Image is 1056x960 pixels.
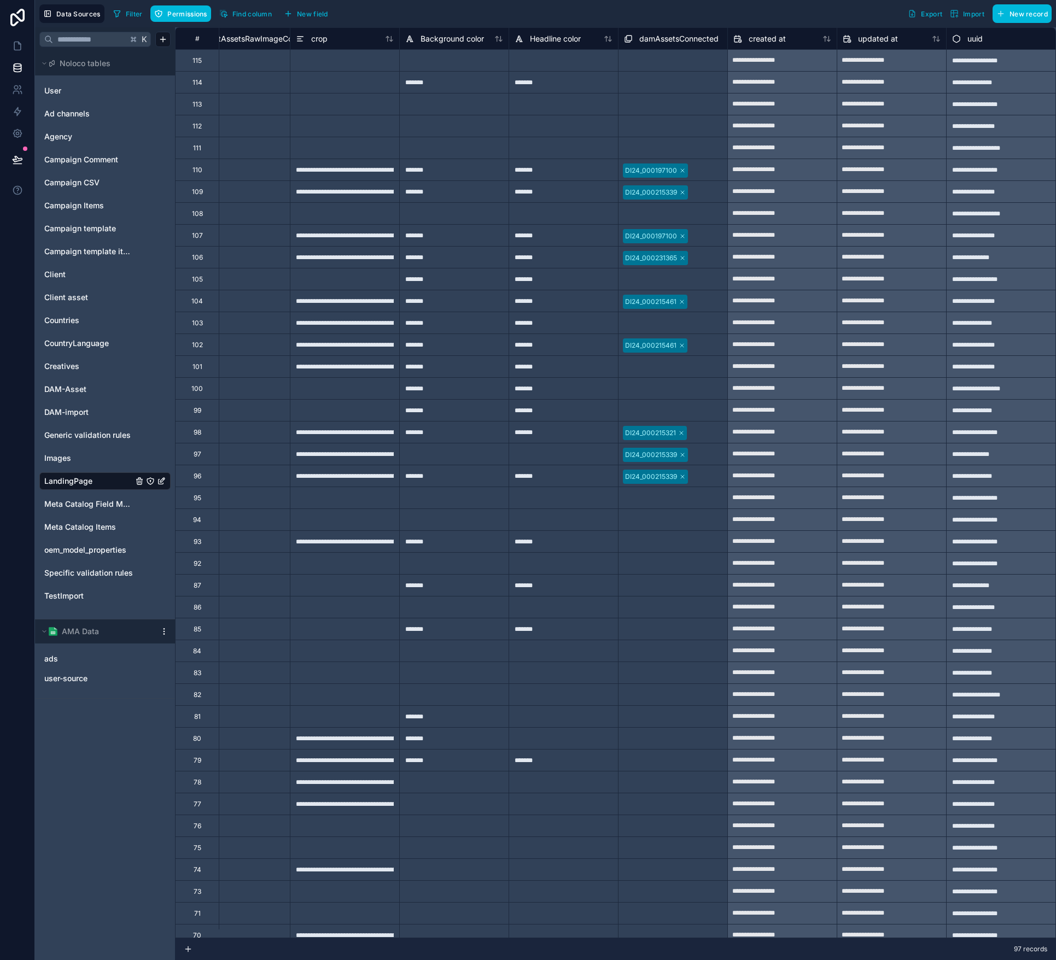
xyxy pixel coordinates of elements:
[194,581,201,590] div: 87
[194,690,201,699] div: 82
[44,246,133,257] span: Campaign template item
[44,407,89,418] span: DAM-import
[297,10,328,18] span: New field
[39,335,171,352] div: CountryLanguage
[39,564,171,582] div: Specific validation rules
[192,319,203,327] div: 103
[625,428,676,438] div: DI24_000215321
[39,518,171,536] div: Meta Catalog Items
[194,428,201,437] div: 98
[44,522,116,532] span: Meta Catalog Items
[44,200,133,211] a: Campaign Items
[232,10,272,18] span: Find column
[39,495,171,513] div: Meta Catalog Field Mapping
[39,381,171,398] div: DAM-Asset
[44,338,109,349] span: CountryLanguage
[39,358,171,375] div: Creatives
[192,56,202,65] div: 115
[749,33,786,44] span: created at
[44,108,133,119] a: Ad channels
[167,10,207,18] span: Permissions
[39,449,171,467] div: Images
[194,909,201,918] div: 71
[193,734,201,743] div: 80
[44,177,100,188] span: Campaign CSV
[194,603,201,612] div: 86
[904,4,946,23] button: Export
[993,4,1052,23] button: New record
[192,253,203,262] div: 106
[44,545,133,555] a: oem_model_properties
[625,450,677,460] div: DI24_000215339
[39,82,171,99] div: User
[311,33,328,44] span: crop
[39,243,171,260] div: Campaign template item
[44,567,133,578] a: Specific validation rules
[39,289,171,306] div: Client asset
[44,131,72,142] span: Agency
[194,494,201,502] div: 95
[44,430,133,441] a: Generic validation rules
[39,403,171,421] div: DAM-import
[49,627,57,636] img: Google Sheets logo
[44,453,133,464] a: Images
[39,105,171,122] div: Ad channels
[44,430,131,441] span: Generic validation rules
[109,5,147,22] button: Filter
[625,341,676,350] div: DI24_000215461
[192,209,203,218] div: 108
[192,231,203,240] div: 107
[44,476,92,487] span: LandingPage
[44,85,133,96] a: User
[39,670,171,687] div: user-source
[194,450,201,459] div: 97
[44,590,84,601] span: TestImport
[639,33,719,44] span: damAssetsConnected
[39,266,171,283] div: Client
[192,166,202,174] div: 110
[44,653,58,664] span: ads
[921,10,942,18] span: Export
[192,341,203,349] div: 102
[421,33,484,44] span: Background color
[150,5,215,22] a: Permissions
[988,4,1052,23] a: New record
[192,362,202,371] div: 101
[44,673,87,684] span: user-source
[194,712,201,721] div: 81
[141,36,148,43] span: K
[193,144,201,153] div: 111
[44,522,133,532] a: Meta Catalog Items
[202,33,322,44] span: clientAssetsRawImageConnected
[39,197,171,214] div: Campaign Items
[858,33,898,44] span: updated at
[625,231,677,241] div: DI24_000197100
[191,384,203,393] div: 100
[44,384,86,395] span: DAM-Asset
[60,58,110,69] span: Noloco tables
[56,10,101,18] span: Data Sources
[39,624,155,639] button: Google Sheets logoAMA Data
[44,292,88,303] span: Client asset
[44,269,133,280] a: Client
[44,154,118,165] span: Campaign Comment
[193,931,201,940] div: 70
[192,78,202,87] div: 114
[44,131,133,142] a: Agency
[44,476,133,487] a: LandingPage
[194,865,201,874] div: 74
[39,174,171,191] div: Campaign CSV
[44,315,79,326] span: Countries
[39,587,171,605] div: TestImport
[215,5,276,22] button: Find column
[194,625,201,634] div: 85
[194,822,201,830] div: 76
[39,650,171,668] div: ads
[44,590,133,601] a: TestImport
[44,384,133,395] a: DAM-Asset
[194,844,201,852] div: 75
[44,499,133,510] span: Meta Catalog Field Mapping
[44,85,61,96] span: User
[194,887,201,896] div: 73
